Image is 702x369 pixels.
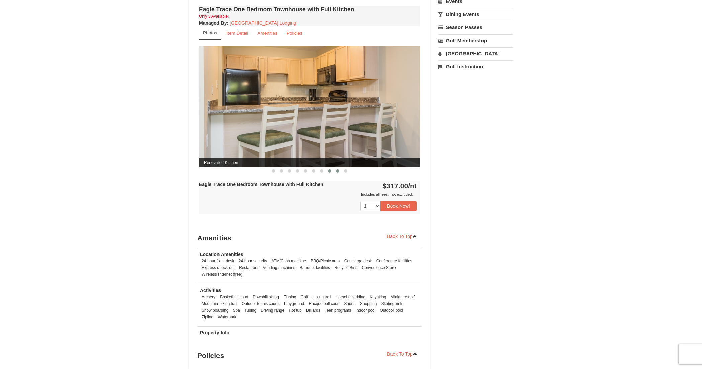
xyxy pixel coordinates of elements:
[216,314,238,320] li: Waterpark
[408,182,417,190] span: /nt
[368,294,388,300] li: Kayaking
[199,14,229,19] small: Only 3 Available!
[200,288,221,293] strong: Activities
[438,60,513,73] a: Golf Instruction
[261,264,297,271] li: Vending machines
[237,264,260,271] li: Restaurant
[199,6,420,13] h4: Eagle Trace One Bedroom Townhouse with Full Kitchen
[243,307,258,314] li: Tubing
[311,294,333,300] li: Hiking trail
[200,300,239,307] li: Mountain biking trail
[323,307,353,314] li: Teen programs
[342,300,357,307] li: Sauna
[200,252,243,257] strong: Location Amenities
[287,307,303,314] li: Hot tub
[354,307,377,314] li: Indoor pool
[358,300,378,307] li: Shopping
[199,20,227,26] span: Managed By
[438,47,513,60] a: [GEOGRAPHIC_DATA]
[226,30,248,36] small: Item Detail
[199,158,420,167] span: Renovated Kitchen
[375,258,414,264] li: Conference facilities
[253,26,282,40] a: Amenities
[200,271,244,278] li: Wireless Internet (free)
[199,46,420,167] img: Renovated Kitchen
[240,300,281,307] li: Outdoor tennis courts
[360,264,397,271] li: Convenience Store
[343,258,374,264] li: Concierge desk
[282,294,298,300] li: Fishing
[200,264,236,271] li: Express check-out
[203,30,217,35] small: Photos
[309,258,341,264] li: BBQ/Picnic area
[199,26,221,40] a: Photos
[199,20,228,26] strong: :
[333,264,359,271] li: Recycle Bins
[197,231,422,245] h3: Amenities
[383,349,422,359] a: Back To Top
[438,21,513,34] a: Season Passes
[287,30,302,36] small: Policies
[282,300,306,307] li: Playground
[200,258,236,264] li: 24-hour front desk
[382,182,417,190] strong: $317.00
[251,294,281,300] li: Downhill skiing
[231,307,242,314] li: Spa
[438,8,513,20] a: Dining Events
[270,258,308,264] li: ATM/Cash machine
[380,300,404,307] li: Skating rink
[200,314,215,320] li: Zipline
[200,307,230,314] li: Snow boarding
[230,20,296,26] a: [GEOGRAPHIC_DATA] Lodging
[222,26,252,40] a: Item Detail
[378,307,405,314] li: Outdoor pool
[237,258,269,264] li: 24-hour security
[334,294,367,300] li: Horseback riding
[299,294,310,300] li: Golf
[282,26,307,40] a: Policies
[304,307,322,314] li: Billiards
[218,294,250,300] li: Basketball court
[298,264,332,271] li: Banquet facilities
[257,30,277,36] small: Amenities
[307,300,342,307] li: Racquetball court
[380,201,417,211] button: Book Now!
[200,330,229,335] strong: Property Info
[199,182,323,187] strong: Eagle Trace One Bedroom Townhouse with Full Kitchen
[199,191,417,198] div: Includes all fees. Tax excluded.
[389,294,416,300] li: Miniature golf
[197,349,422,362] h3: Policies
[383,231,422,241] a: Back To Top
[438,34,513,47] a: Golf Membership
[259,307,286,314] li: Driving range
[200,294,217,300] li: Archery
